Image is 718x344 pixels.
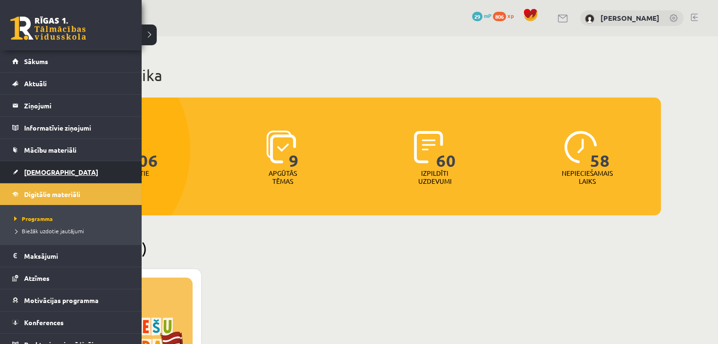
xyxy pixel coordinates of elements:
[12,95,130,116] a: Ziņojumi
[24,57,48,66] span: Sākums
[12,215,53,222] span: Programma
[12,227,132,235] a: Biežāk uzdotie jautājumi
[590,131,610,169] span: 58
[12,50,130,72] a: Sākums
[24,190,80,198] span: Digitālie materiāli
[24,274,50,282] span: Atzīmes
[24,79,47,88] span: Aktuāli
[12,227,84,235] span: Biežāk uzdotie jautājumi
[24,117,130,139] legend: Informatīvie ziņojumi
[24,168,98,176] span: [DEMOGRAPHIC_DATA]
[414,131,443,164] img: icon-completed-tasks-ad58ae20a441b2904462921112bc710f1caf180af7a3daa7317a5a94f2d26646.svg
[564,131,597,164] img: icon-clock-7be60019b62300814b6bd22b8e044499b485619524d84068768e800edab66f18.svg
[416,169,453,185] p: Izpildīti uzdevumi
[12,214,132,223] a: Programma
[600,13,659,23] a: [PERSON_NAME]
[12,161,130,183] a: [DEMOGRAPHIC_DATA]
[289,131,299,169] span: 9
[264,169,301,185] p: Apgūtās tēmas
[562,169,613,185] p: Nepieciešamais laiks
[24,245,130,267] legend: Maksājumi
[484,12,491,19] span: mP
[12,73,130,94] a: Aktuāli
[12,183,130,205] a: Digitālie materiāli
[12,139,130,161] a: Mācību materiāli
[10,16,86,40] a: Rīgas 1. Tālmācības vidusskola
[128,131,158,169] span: 806
[57,66,661,85] h1: Mana statistika
[24,296,99,304] span: Motivācijas programma
[12,289,130,311] a: Motivācijas programma
[24,95,130,116] legend: Ziņojumi
[472,12,491,19] a: 29 mP
[12,117,130,139] a: Informatīvie ziņojumi
[493,12,506,21] span: 806
[12,267,130,289] a: Atzīmes
[585,14,594,24] img: Anastasija Vasiļevska
[436,131,456,169] span: 60
[266,131,296,164] img: icon-learned-topics-4a711ccc23c960034f471b6e78daf4a3bad4a20eaf4de84257b87e66633f6470.svg
[24,146,76,154] span: Mācību materiāli
[12,311,130,333] a: Konferences
[472,12,482,21] span: 29
[57,239,661,257] h2: Pieejamie (1)
[12,245,130,267] a: Maksājumi
[493,12,518,19] a: 806 xp
[507,12,514,19] span: xp
[24,318,64,327] span: Konferences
